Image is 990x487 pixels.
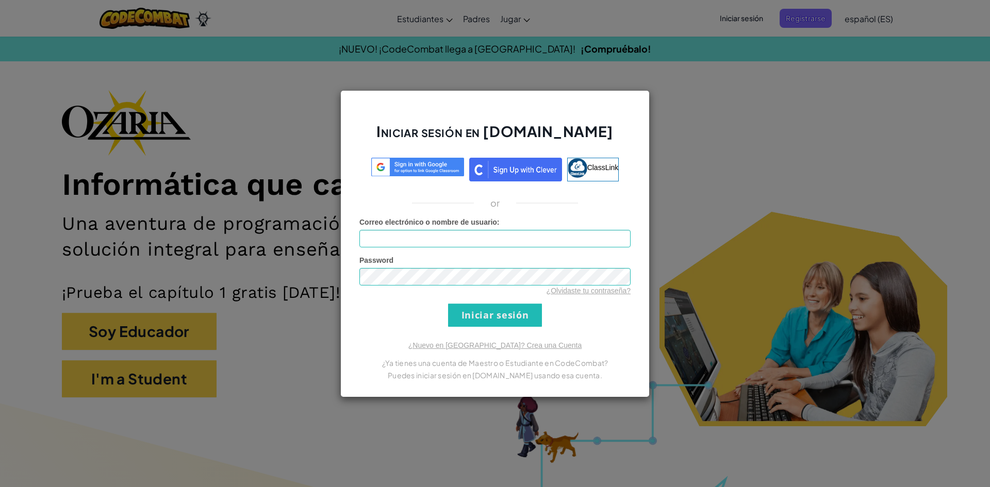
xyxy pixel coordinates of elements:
label: : [359,217,500,227]
p: Puedes iniciar sesión en [DOMAIN_NAME] usando esa cuenta. [359,369,631,381]
a: ¿Olvidaste tu contraseña? [547,287,631,295]
img: clever_sso_button@2x.png [469,158,562,181]
span: Password [359,256,393,264]
p: ¿Ya tienes una cuenta de Maestro o Estudiante en CodeCombat? [359,357,631,369]
h2: Iniciar sesión en [DOMAIN_NAME] [359,122,631,152]
span: Correo electrónico o nombre de usuario [359,218,497,226]
img: classlink-logo-small.png [568,158,587,178]
span: ClassLink [587,163,619,171]
p: or [490,197,500,209]
img: log-in-google-sso.svg [371,158,464,177]
a: ¿Nuevo en [GEOGRAPHIC_DATA]? Crea una Cuenta [408,341,582,349]
input: Iniciar sesión [448,304,542,327]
